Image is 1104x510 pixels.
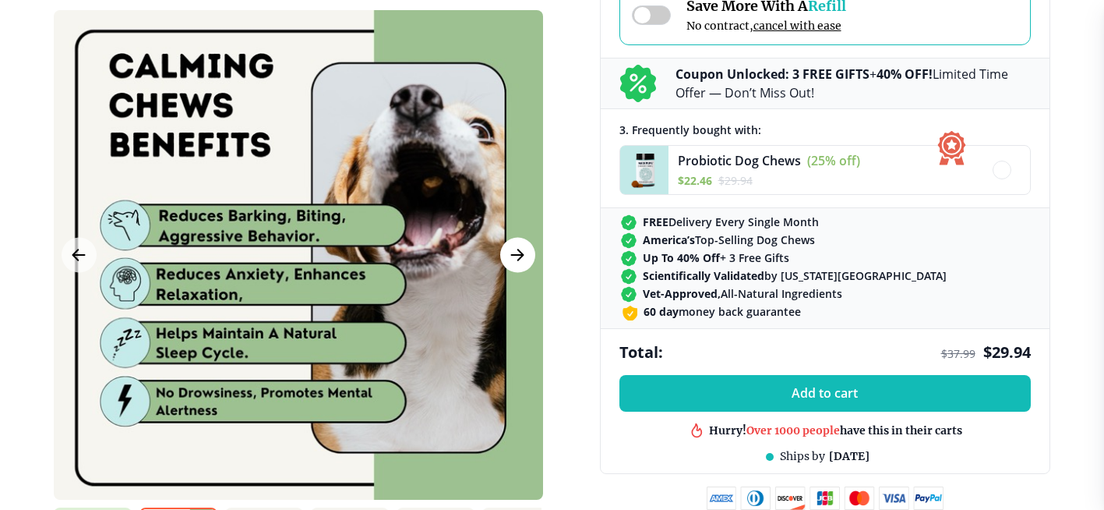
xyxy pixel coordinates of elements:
[675,65,1031,102] p: + Limited Time Offer — Don’t Miss Out!
[718,173,753,188] span: $ 29.94
[941,346,975,361] span: $ 37.99
[769,437,903,452] div: in this shop
[619,375,1031,412] button: Add to cart
[643,286,842,301] span: All-Natural Ingredients
[675,66,869,83] b: Coupon Unlocked: 3 FREE GIFTS
[780,449,825,463] span: Ships by
[643,250,789,265] span: + 3 Free Gifts
[643,214,819,229] span: Delivery Every Single Month
[62,238,97,273] button: Previous Image
[769,437,839,451] span: Best product
[746,418,840,432] span: Over 1000 people
[643,250,720,265] strong: Up To 40% Off
[829,449,869,463] span: [DATE]
[643,232,695,247] strong: America’s
[619,122,761,137] span: 3 . Frequently bought with:
[983,342,1031,363] span: $ 29.94
[709,418,962,433] div: Hurry! have this in their carts
[620,146,668,194] img: Probiotic Dog Chews - Medipups
[753,19,841,33] span: cancel with ease
[644,304,679,319] strong: 60 day
[643,286,721,301] strong: Vet-Approved,
[619,342,663,363] span: Total:
[643,268,764,283] strong: Scientifically Validated
[500,238,535,273] button: Next Image
[643,232,815,247] span: Top-Selling Dog Chews
[643,268,947,283] span: by [US_STATE][GEOGRAPHIC_DATA]
[678,152,801,169] span: Probiotic Dog Chews
[686,19,846,33] span: No contract,
[643,214,668,229] strong: FREE
[876,66,933,83] b: 40% OFF!
[678,173,712,188] span: $ 22.46
[707,487,944,510] img: payment methods
[644,304,801,319] span: money back guarantee
[807,152,860,169] span: (25% off)
[792,386,858,401] span: Add to cart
